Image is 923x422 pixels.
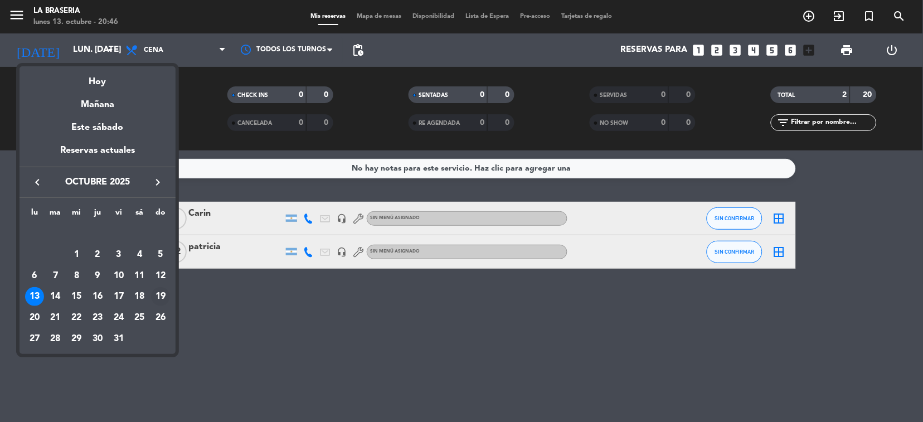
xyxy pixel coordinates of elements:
[67,287,86,306] div: 15
[108,244,129,265] td: 3 de octubre de 2025
[150,287,171,308] td: 19 de octubre de 2025
[108,265,129,287] td: 10 de octubre de 2025
[66,265,87,287] td: 8 de octubre de 2025
[151,176,164,189] i: keyboard_arrow_right
[25,308,44,327] div: 20
[24,328,45,350] td: 27 de octubre de 2025
[109,308,128,327] div: 24
[150,265,171,287] td: 12 de octubre de 2025
[87,265,108,287] td: 9 de octubre de 2025
[130,308,149,327] div: 25
[87,244,108,265] td: 2 de octubre de 2025
[87,307,108,328] td: 23 de octubre de 2025
[66,206,87,224] th: miércoles
[130,287,149,306] div: 18
[150,244,171,265] td: 5 de octubre de 2025
[109,287,128,306] div: 17
[151,287,170,306] div: 19
[24,206,45,224] th: lunes
[66,287,87,308] td: 15 de octubre de 2025
[20,89,176,112] div: Mañana
[20,143,176,166] div: Reservas actuales
[25,329,44,348] div: 27
[88,308,107,327] div: 23
[130,245,149,264] div: 4
[20,112,176,143] div: Este sábado
[150,307,171,328] td: 26 de octubre de 2025
[88,287,107,306] div: 16
[20,66,176,89] div: Hoy
[108,307,129,328] td: 24 de octubre de 2025
[108,287,129,308] td: 17 de octubre de 2025
[87,328,108,350] td: 30 de octubre de 2025
[47,175,148,190] span: octubre 2025
[109,266,128,285] div: 10
[45,265,66,287] td: 7 de octubre de 2025
[46,266,65,285] div: 7
[67,245,86,264] div: 1
[129,287,150,308] td: 18 de octubre de 2025
[67,266,86,285] div: 8
[129,307,150,328] td: 25 de octubre de 2025
[24,265,45,287] td: 6 de octubre de 2025
[151,245,170,264] div: 5
[88,329,107,348] div: 30
[109,329,128,348] div: 31
[148,175,168,190] button: keyboard_arrow_right
[46,308,65,327] div: 21
[66,328,87,350] td: 29 de octubre de 2025
[108,206,129,224] th: viernes
[24,223,171,244] td: OCT.
[66,307,87,328] td: 22 de octubre de 2025
[88,245,107,264] div: 2
[129,265,150,287] td: 11 de octubre de 2025
[151,308,170,327] div: 26
[87,287,108,308] td: 16 de octubre de 2025
[25,266,44,285] div: 6
[31,176,44,189] i: keyboard_arrow_left
[129,206,150,224] th: sábado
[24,307,45,328] td: 20 de octubre de 2025
[45,287,66,308] td: 14 de octubre de 2025
[46,287,65,306] div: 14
[109,245,128,264] div: 3
[130,266,149,285] div: 11
[46,329,65,348] div: 28
[129,244,150,265] td: 4 de octubre de 2025
[45,307,66,328] td: 21 de octubre de 2025
[67,329,86,348] div: 29
[150,206,171,224] th: domingo
[67,308,86,327] div: 22
[25,287,44,306] div: 13
[45,328,66,350] td: 28 de octubre de 2025
[87,206,108,224] th: jueves
[66,244,87,265] td: 1 de octubre de 2025
[24,287,45,308] td: 13 de octubre de 2025
[108,328,129,350] td: 31 de octubre de 2025
[27,175,47,190] button: keyboard_arrow_left
[45,206,66,224] th: martes
[151,266,170,285] div: 12
[88,266,107,285] div: 9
